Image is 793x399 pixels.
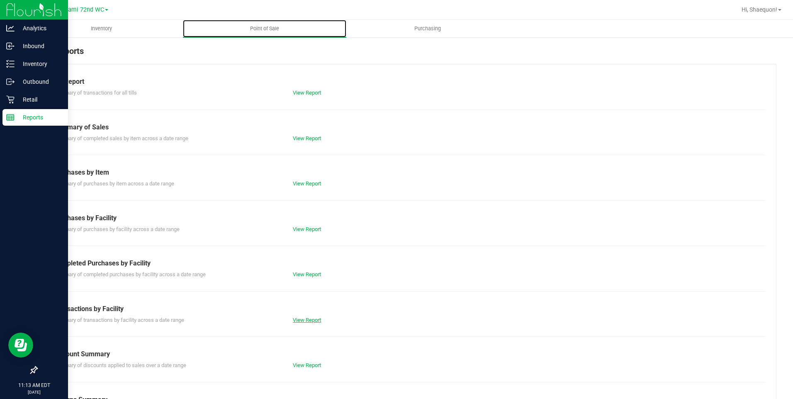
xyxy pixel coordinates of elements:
[8,333,33,358] iframe: Resource center
[742,6,777,13] span: Hi, Shaequon!
[6,24,15,32] inline-svg: Analytics
[6,60,15,68] inline-svg: Inventory
[15,41,64,51] p: Inbound
[4,382,64,389] p: 11:13 AM EDT
[54,304,759,314] div: Transactions by Facility
[20,20,183,37] a: Inventory
[6,113,15,122] inline-svg: Reports
[15,59,64,69] p: Inventory
[54,258,759,268] div: Completed Purchases by Facility
[403,25,452,32] span: Purchasing
[54,77,759,87] div: Till Report
[54,362,186,368] span: Summary of discounts applied to sales over a date range
[293,362,321,368] a: View Report
[54,226,180,232] span: Summary of purchases by facility across a date range
[293,271,321,277] a: View Report
[54,213,759,223] div: Purchases by Facility
[15,112,64,122] p: Reports
[293,180,321,187] a: View Report
[346,20,509,37] a: Purchasing
[6,42,15,50] inline-svg: Inbound
[4,389,64,395] p: [DATE]
[183,20,346,37] a: Point of Sale
[36,45,776,64] div: POS Reports
[293,90,321,96] a: View Report
[15,77,64,87] p: Outbound
[61,6,104,13] span: Miami 72nd WC
[239,25,290,32] span: Point of Sale
[293,317,321,323] a: View Report
[6,95,15,104] inline-svg: Retail
[54,168,759,178] div: Purchases by Item
[54,90,137,96] span: Summary of transactions for all tills
[293,226,321,232] a: View Report
[54,180,174,187] span: Summary of purchases by item across a date range
[15,95,64,105] p: Retail
[15,23,64,33] p: Analytics
[80,25,123,32] span: Inventory
[54,135,188,141] span: Summary of completed sales by item across a date range
[6,78,15,86] inline-svg: Outbound
[293,135,321,141] a: View Report
[54,122,759,132] div: Summary of Sales
[54,271,206,277] span: Summary of completed purchases by facility across a date range
[54,317,184,323] span: Summary of transactions by facility across a date range
[54,349,759,359] div: Discount Summary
